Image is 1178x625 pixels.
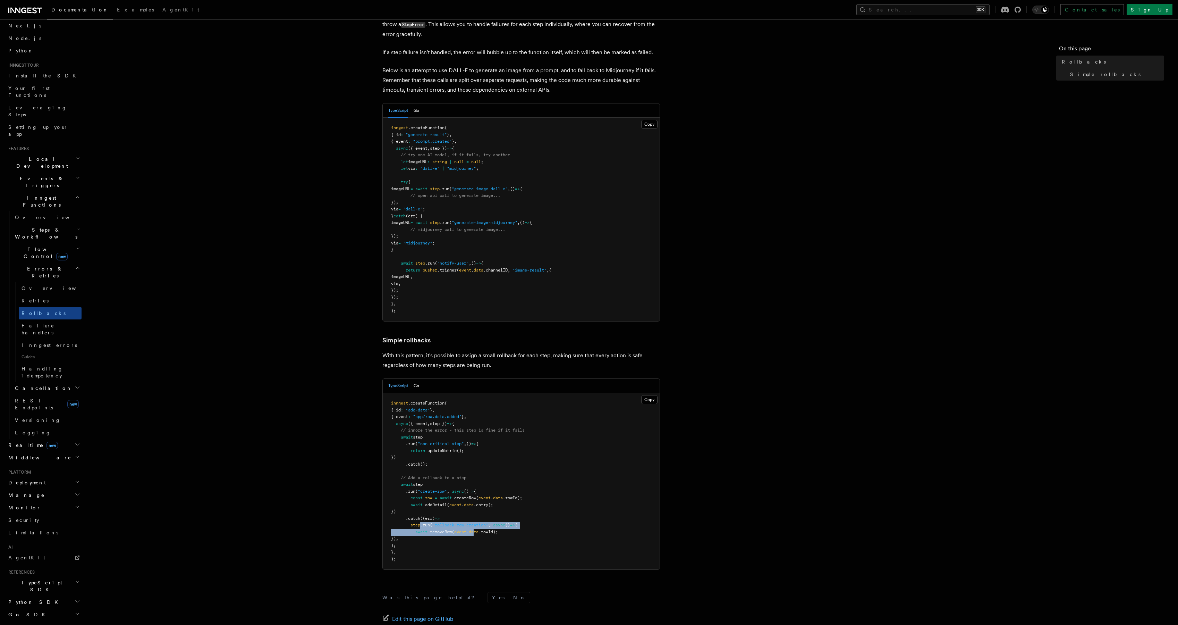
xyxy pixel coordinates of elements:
span: = [410,186,413,191]
span: await [415,530,427,534]
span: REST Endpoints [15,398,53,410]
span: Documentation [51,7,109,12]
span: }) [391,509,396,514]
span: Setting up your app [8,124,68,137]
span: "prompt.created" [413,139,452,144]
button: Copy [641,395,658,404]
a: Edit this page on GitHub [382,614,454,624]
span: ( [447,502,449,507]
span: : [408,414,410,419]
span: Failure handlers [22,323,54,335]
span: Python [8,48,34,53]
span: // Add a rollback to a step [401,475,466,480]
span: => [435,516,440,521]
span: "generate-image-midjourney" [452,220,517,225]
span: "rollback-row-creation" [432,523,488,527]
span: removeRow [430,530,452,534]
span: step [415,261,425,266]
span: step [413,482,423,487]
span: "notify-user" [437,261,469,266]
span: Local Development [6,156,76,169]
span: . [466,530,469,534]
span: , [427,146,430,151]
button: Monitor [6,501,82,514]
button: Errors & Retries [12,262,82,282]
span: . [491,495,493,500]
span: .run [425,261,435,266]
span: }); [391,295,398,300]
div: Errors & Retries [12,282,82,382]
span: let [401,166,408,171]
span: "generate-image-dall-e" [452,186,508,191]
span: ( [430,523,432,527]
span: { [520,186,522,191]
span: event [449,502,461,507]
span: async [493,523,505,527]
span: ((err) [420,516,435,521]
span: await [401,482,413,487]
span: { [476,441,478,446]
span: , [427,421,430,426]
span: ( [452,530,454,534]
span: createRow [454,495,476,500]
span: step [413,435,423,440]
span: ( [457,268,459,273]
a: REST Endpointsnew [12,394,82,414]
span: , [447,489,449,494]
span: () [471,261,476,266]
span: .run [440,220,449,225]
span: , [508,186,510,191]
p: With this pattern, it's possible to assign a small rollback for each step, making sure that every... [382,351,660,370]
span: => [515,186,520,191]
span: via [391,241,398,245]
button: Go [414,379,419,393]
span: data [474,268,483,273]
a: Node.js [6,32,82,44]
span: via [408,166,415,171]
button: No [509,592,530,603]
span: (); [420,462,427,467]
span: (); [457,448,464,453]
span: ( [444,125,447,130]
span: .channelID [483,268,508,273]
span: "dall-e" [403,207,423,211]
a: Inngest errors [19,339,82,351]
span: Errors & Retries [12,265,75,279]
a: Overview [12,211,82,224]
div: Inngest Functions [6,211,82,439]
span: ; [481,159,483,164]
span: new [46,442,58,449]
a: Next.js [6,19,82,32]
span: ; [476,166,478,171]
span: : [401,132,403,137]
span: } [391,301,393,306]
span: () [520,220,525,225]
span: = [398,207,401,211]
span: .catch [406,462,420,467]
span: = [466,159,469,164]
p: If a step failure isn't handled, the error will bubble up to the function itself, which will then... [382,48,660,57]
span: Guides [19,351,82,362]
span: Inngest tour [6,62,39,68]
span: = [398,241,401,245]
span: Features [6,146,29,151]
button: Flow Controlnew [12,243,82,262]
span: return [410,448,425,453]
span: , [454,139,457,144]
span: data [493,495,503,500]
button: Python SDK [6,596,82,608]
span: await [415,220,427,225]
span: Manage [6,492,45,499]
span: : [427,159,430,164]
span: step [430,220,440,225]
span: Steps & Workflows [12,226,77,240]
span: new [56,253,68,260]
span: }); [391,234,398,239]
kbd: ⌘K [976,6,985,13]
span: } [391,214,393,218]
span: await [410,502,423,507]
button: Events & Triggers [6,172,82,192]
span: new [67,400,79,408]
span: step [430,186,440,191]
span: } [447,132,449,137]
